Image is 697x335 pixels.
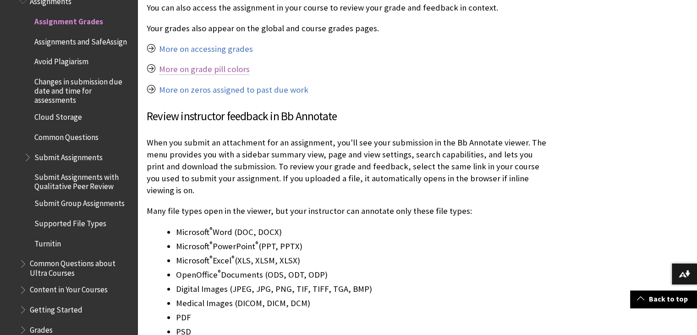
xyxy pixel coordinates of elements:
[147,205,552,217] p: Many file types open in the viewer, but your instructor can annotate only these file types:
[176,254,552,267] li: Microsoft Excel (XLS, XLSM, XLSX)
[209,240,213,248] sup: ®
[176,311,552,324] li: PDF
[255,240,258,248] sup: ®
[231,254,235,262] sup: ®
[176,268,552,281] li: OpenOffice Documents (ODS, ODT, ODP)
[176,297,552,310] li: Medical Images (DICOM, DICM, DCM)
[159,84,308,95] a: More on zeros assigned to past due work
[147,2,552,14] p: You can also access the assignment in your course to review your grade and feedback in context.
[176,226,552,239] li: Microsoft Word (DOC, DOCX)
[218,268,221,276] sup: ®
[159,44,253,55] a: More on accessing grades
[34,34,127,46] span: Assignments and SafeAssign
[30,256,131,278] span: Common Questions about Ultra Courses
[34,216,106,228] span: Supported File Types
[159,64,250,75] a: More on grade pill colors
[34,129,99,142] span: Common Questions
[34,74,131,105] span: Changes in submission due date and time for assessments
[147,137,552,197] p: When you submit an attachment for an assignment, you'll see your submission in the Bb Annotate vi...
[30,322,53,335] span: Grades
[34,110,82,122] span: Cloud Storage
[34,196,125,208] span: Submit Group Assignments
[34,14,103,26] span: Assignment Grades
[30,282,108,295] span: Content in Your Courses
[176,283,552,296] li: Digital Images (JPEG, JPG, PNG, TIF, TIFF, TGA, BMP)
[176,240,552,253] li: Microsoft PowerPoint (PPT, PPTX)
[147,22,552,34] p: Your grades also appear on the global and course grades pages.
[147,108,552,125] h3: Review instructor feedback in Bb Annotate
[34,236,61,248] span: Turnitin
[34,54,88,67] span: Avoid Plagiarism
[209,225,213,234] sup: ®
[630,290,697,307] a: Back to top
[34,150,103,162] span: Submit Assignments
[30,302,82,314] span: Getting Started
[34,169,131,191] span: Submit Assignments with Qualitative Peer Review
[209,254,213,262] sup: ®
